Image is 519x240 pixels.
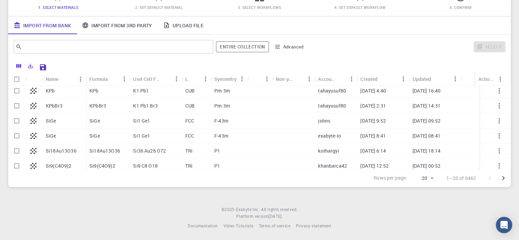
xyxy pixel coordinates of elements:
[133,102,158,109] p: K1 Pb1 Br3
[374,174,407,182] p: Rows per page:
[42,72,86,86] div: Name
[46,132,56,139] p: SiGe
[335,73,346,84] button: Sort
[46,117,56,124] p: SiGe
[133,117,150,124] p: Si1 Ge1
[334,5,386,10] span: 4. Set Default Workflow
[89,163,115,169] p: Si9(C4O9)2
[185,163,192,169] p: TRI
[188,223,218,229] a: Documentation
[412,87,441,94] p: [DATE] 16:40
[214,87,230,94] p: Pm-3m
[236,206,260,213] a: Exabyte Inc.
[182,72,211,86] div: Lattice
[46,72,59,86] div: Name
[412,117,441,124] p: [DATE] 09:52
[377,73,388,84] button: Sort
[357,72,409,86] div: Created
[89,132,100,139] p: SiGe
[410,173,435,183] div: 20
[133,147,166,154] p: Si36 Au26 O72
[360,117,386,124] p: [DATE] 9:52
[251,73,262,84] button: Sort
[75,74,86,85] button: Menu
[8,16,76,34] a: Import From Bank
[431,73,442,84] button: Sort
[185,147,192,154] p: TRI
[360,102,386,109] p: [DATE] 2:31
[89,87,98,94] p: KPb
[133,132,150,139] p: Si1 Ge1
[216,41,269,52] span: Filter throughout whole library including sets (folders)
[398,73,409,84] button: Menu
[135,5,183,10] span: 2. Set Default Material
[247,72,272,86] div: Tags
[25,60,36,71] button: Export
[236,213,269,220] span: Platform version
[221,206,236,213] span: © 2025
[89,72,108,86] div: Formula
[318,72,335,86] div: Account
[304,73,315,84] button: Menu
[318,163,347,169] p: khanbarca42
[200,73,211,84] button: Menu
[272,72,315,86] div: Non-periodic
[185,102,194,109] p: CUB
[360,163,389,169] p: [DATE] 12:52
[450,5,472,10] span: 5. Confirm
[36,60,50,74] button: Save Explorer Settings
[158,16,209,34] a: Upload File
[188,223,218,228] span: Documentation
[89,117,100,124] p: SiGe
[86,72,130,86] div: Formula
[450,73,461,84] button: Menu
[259,223,290,228] span: Terms of service
[76,16,157,34] a: Import From 3rd Party
[133,163,158,169] p: Si9 C8 O18
[133,72,160,86] div: Unit Cell Formula
[412,163,441,169] p: [DATE] 00:52
[412,132,441,139] p: [DATE] 08:41
[214,163,220,169] p: P1
[360,72,377,86] div: Created
[360,87,386,94] p: [DATE] 4:40
[475,72,506,86] div: Actions
[214,102,230,109] p: Pm-3m
[25,72,42,86] div: Icon
[89,147,120,154] p: Si18Au13O36
[296,223,331,229] a: Privacy statement
[296,223,331,228] span: Privacy statement
[412,72,431,86] div: Updated
[346,73,357,84] button: Menu
[185,87,194,94] p: CUB
[318,147,339,154] p: kothargyi
[269,213,283,220] a: [DATE].
[276,72,293,86] div: Non-periodic
[185,117,194,124] p: FCC
[478,72,495,86] div: Actions
[315,72,357,86] div: Account
[412,147,441,154] p: [DATE] 18:14
[46,87,55,94] p: KPb
[46,163,72,169] p: Si9(C4O9)2
[293,73,304,84] button: Sort
[223,223,253,229] a: Video Tutorials
[269,213,283,219] span: [DATE] .
[237,5,281,10] span: 3. Select Workflows
[223,223,253,228] span: Video Tutorials
[261,73,272,84] button: Menu
[130,72,182,86] div: Unit Cell Formula
[59,74,70,85] button: Sort
[216,41,269,52] button: Entire collection
[214,147,220,154] p: P1
[236,73,247,84] button: Menu
[318,102,346,109] p: tahayusuf80
[259,223,290,229] a: Terms of service
[189,73,200,84] button: Sort
[211,72,247,86] div: Symmetry
[412,102,441,109] p: [DATE] 14:31
[214,117,228,124] p: F-43m
[160,73,171,84] button: Sort
[496,217,512,233] div: Open Intercom Messenger
[185,132,194,139] p: FCC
